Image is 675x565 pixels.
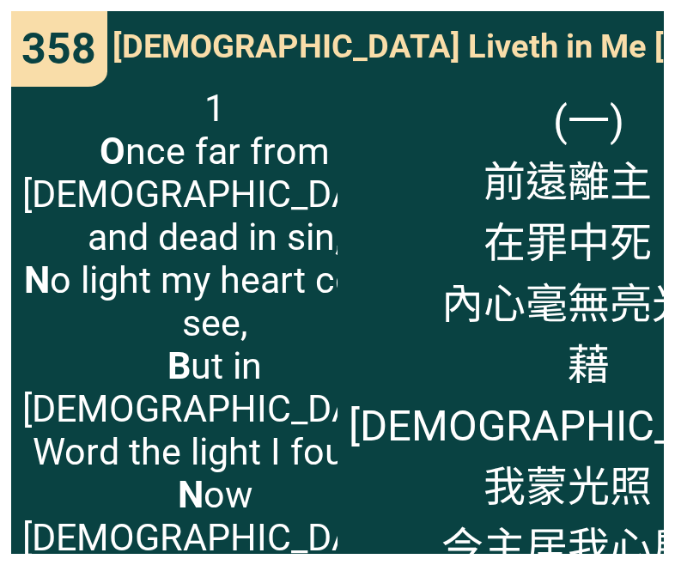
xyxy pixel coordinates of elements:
[167,344,191,387] b: B
[24,258,50,301] b: N
[178,473,204,516] b: N
[100,130,125,173] b: O
[21,24,96,74] span: 358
